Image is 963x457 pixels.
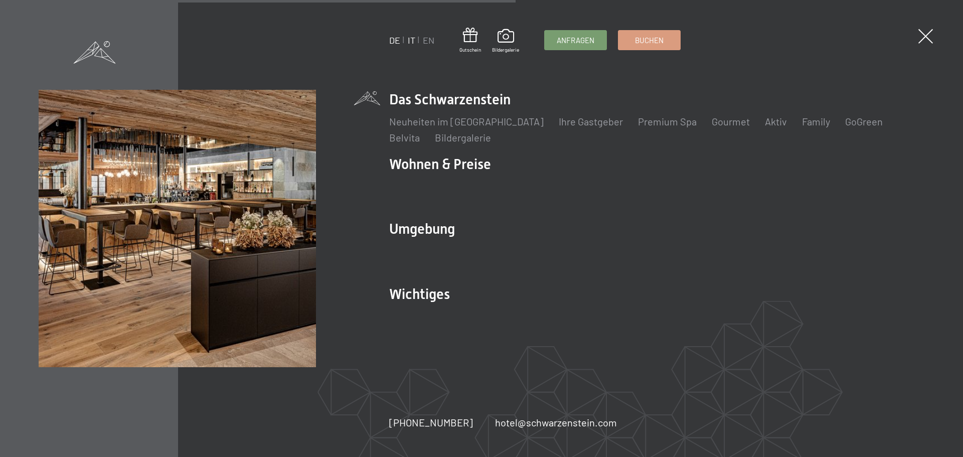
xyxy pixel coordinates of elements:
span: Bildergalerie [492,46,519,53]
a: [PHONE_NUMBER] [389,415,473,429]
a: Gourmet [712,115,750,127]
a: Bildergalerie [435,131,491,143]
a: Buchen [618,31,680,50]
a: Family [802,115,830,127]
a: Bildergalerie [492,29,519,53]
a: GoGreen [845,115,883,127]
span: [PHONE_NUMBER] [389,416,473,428]
span: Gutschein [459,46,481,53]
span: Anfragen [557,35,594,46]
a: Gutschein [459,28,481,53]
a: Aktiv [765,115,787,127]
a: EN [423,35,434,46]
a: Neuheiten im [GEOGRAPHIC_DATA] [389,115,544,127]
a: Belvita [389,131,420,143]
a: IT [408,35,415,46]
span: Buchen [635,35,664,46]
a: Premium Spa [638,115,697,127]
a: Ihre Gastgeber [559,115,623,127]
a: DE [389,35,400,46]
a: hotel@schwarzenstein.com [495,415,617,429]
a: Anfragen [545,31,606,50]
